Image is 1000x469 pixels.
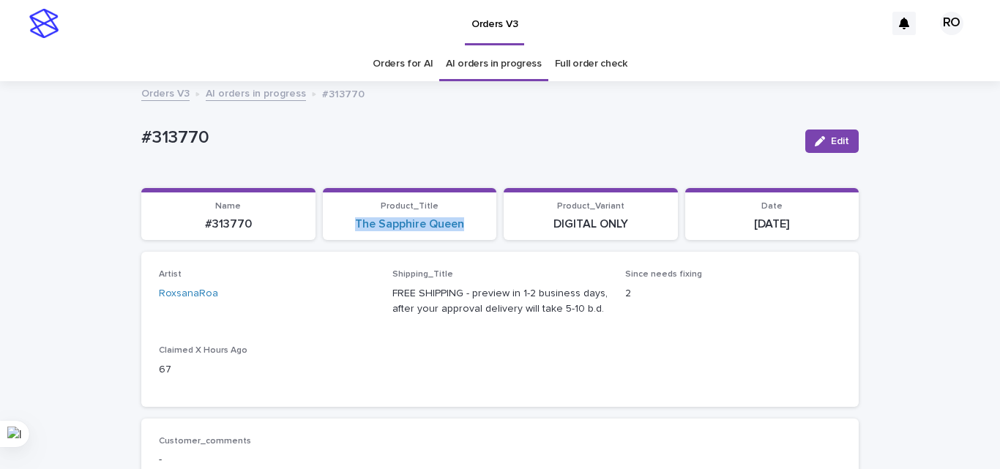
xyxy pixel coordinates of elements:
div: RO [940,12,963,35]
span: Date [761,202,783,211]
span: Name [215,202,241,211]
p: [DATE] [694,217,851,231]
a: Orders for AI [373,47,433,81]
p: DIGITAL ONLY [512,217,669,231]
a: Orders V3 [141,84,190,101]
p: #313770 [150,217,307,231]
p: FREE SHIPPING - preview in 1-2 business days, after your approval delivery will take 5-10 b.d. [392,286,608,317]
span: Since needs fixing [625,270,702,279]
p: #313770 [322,85,365,101]
span: Customer_comments [159,437,251,446]
img: stacker-logo-s-only.png [29,9,59,38]
a: AI orders in progress [446,47,542,81]
button: Edit [805,130,859,153]
span: Product_Title [381,202,439,211]
p: #313770 [141,127,794,149]
a: AI orders in progress [206,84,306,101]
p: 2 [625,286,841,301]
span: Claimed X Hours Ago [159,346,247,355]
span: Product_Variant [557,202,624,211]
a: Full order check [555,47,627,81]
span: Artist [159,270,182,279]
span: Edit [831,136,849,146]
a: The Sapphire Queen [355,217,464,231]
p: 67 [159,362,375,378]
a: RoxsanaRoa [159,286,218,301]
span: Shipping_Title [392,270,453,279]
p: - [159,452,841,468]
